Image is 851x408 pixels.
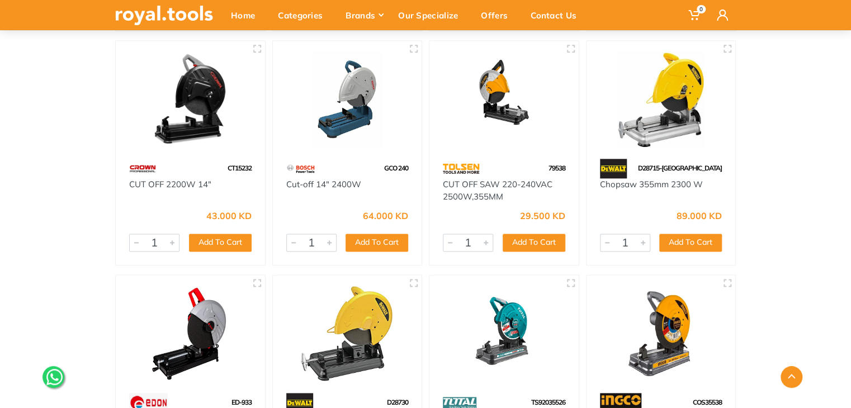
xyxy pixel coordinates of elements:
div: 29.500 KD [520,211,565,220]
span: 0 [697,5,706,13]
div: Offers [473,3,523,27]
a: Cut-off 14" 2400W [286,179,361,189]
span: D28715-[GEOGRAPHIC_DATA] [638,164,722,172]
img: 64.webp [443,159,479,178]
img: Royal Tools - Cut off saw 2350w 14 [439,285,569,382]
span: TS92035526 [531,398,565,406]
img: Royal Tools - CUT OFF 2200W 14 [126,51,255,148]
button: Add To Cart [659,234,722,252]
img: Royal Tools - Chopsaw 355mm 2300 W [597,51,726,148]
span: D28730 [387,398,408,406]
span: COS35538 [693,398,722,406]
button: Add To Cart [503,234,565,252]
img: Royal Tools - CUT OFF 2300 W [283,285,412,382]
span: 79538 [549,164,565,172]
span: ED-933 [231,398,252,406]
button: Add To Cart [346,234,408,252]
div: Home [223,3,270,27]
span: GCO 240 [384,164,408,172]
img: 75.webp [129,159,156,178]
img: 55.webp [286,159,316,178]
span: CT15232 [228,164,252,172]
img: Royal Tools - 2350W Cut off saw [597,285,726,382]
a: Chopsaw 355mm 2300 W [600,179,703,189]
img: 45.webp [600,159,627,178]
img: Royal Tools - CUT OFF MACHINE 14 [126,285,255,382]
div: Categories [270,3,338,27]
div: Our Specialize [390,3,473,27]
button: Add To Cart [189,234,252,252]
a: CUT OFF 2200W 14" [129,179,211,189]
img: royal.tools Logo [115,6,213,25]
div: Contact Us [523,3,592,27]
div: 89.000 KD [677,211,722,220]
img: Royal Tools - CUT OFF SAW 220-240VAC 2500W,355MM [439,51,569,148]
div: 64.000 KD [363,211,408,220]
div: Brands [338,3,390,27]
img: Royal Tools - Cut-off 14 [283,51,412,148]
div: 43.000 KD [206,211,252,220]
a: CUT OFF SAW 220-240VAC 2500W,355MM [443,179,552,202]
